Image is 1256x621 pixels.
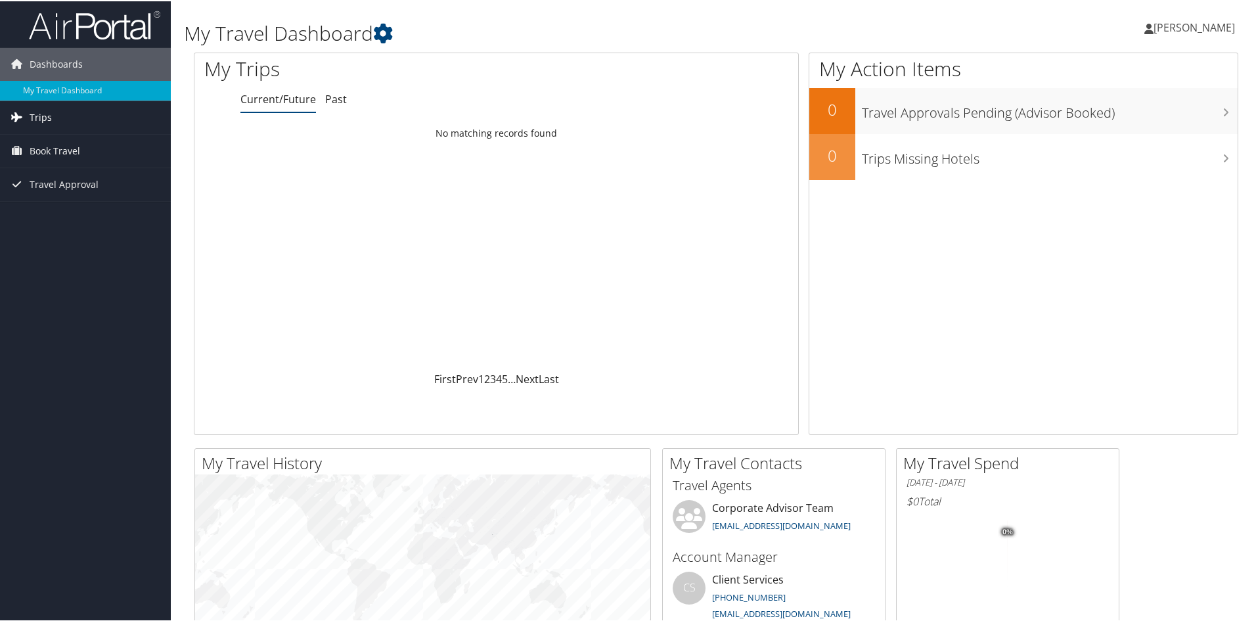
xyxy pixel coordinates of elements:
[809,143,855,166] h2: 0
[325,91,347,105] a: Past
[712,590,786,602] a: [PHONE_NUMBER]
[862,142,1238,167] h3: Trips Missing Hotels
[478,371,484,385] a: 1
[669,451,885,473] h2: My Travel Contacts
[809,54,1238,81] h1: My Action Items
[240,91,316,105] a: Current/Future
[30,167,99,200] span: Travel Approval
[508,371,516,385] span: …
[1154,19,1235,34] span: [PERSON_NAME]
[907,493,1109,507] h6: Total
[184,18,893,46] h1: My Travel Dashboard
[484,371,490,385] a: 2
[496,371,502,385] a: 4
[502,371,508,385] a: 5
[202,451,650,473] h2: My Travel History
[666,499,882,541] li: Corporate Advisor Team
[490,371,496,385] a: 3
[434,371,456,385] a: First
[30,100,52,133] span: Trips
[809,97,855,120] h2: 0
[712,518,851,530] a: [EMAIL_ADDRESS][DOMAIN_NAME]
[29,9,160,39] img: airportal-logo.png
[673,475,875,494] h3: Travel Agents
[30,47,83,80] span: Dashboards
[809,133,1238,179] a: 0Trips Missing Hotels
[1144,7,1248,46] a: [PERSON_NAME]
[539,371,559,385] a: Last
[516,371,539,385] a: Next
[30,133,80,166] span: Book Travel
[862,96,1238,121] h3: Travel Approvals Pending (Advisor Booked)
[809,87,1238,133] a: 0Travel Approvals Pending (Advisor Booked)
[907,475,1109,488] h6: [DATE] - [DATE]
[456,371,478,385] a: Prev
[194,120,798,144] td: No matching records found
[907,493,918,507] span: $0
[903,451,1119,473] h2: My Travel Spend
[204,54,537,81] h1: My Trips
[673,570,706,603] div: CS
[1002,527,1013,535] tspan: 0%
[673,547,875,565] h3: Account Manager
[712,607,851,618] a: [EMAIL_ADDRESS][DOMAIN_NAME]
